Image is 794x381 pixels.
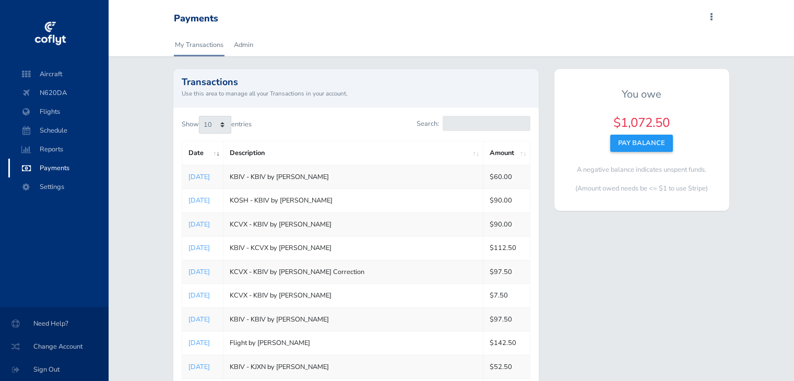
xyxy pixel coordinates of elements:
[182,141,223,165] th: Date: activate to sort column ascending
[182,77,530,87] h2: Transactions
[188,196,210,205] a: [DATE]
[223,212,483,236] td: KCVX - KBIV by [PERSON_NAME]
[610,135,673,151] button: Pay Balance
[223,355,483,378] td: KBIV - KJXN by [PERSON_NAME]
[563,164,721,175] p: A negative balance indicates unspent funds.
[563,115,721,130] h4: $1,072.50
[563,183,721,194] p: (Amount owed needs be <= $1 to use Stripe)
[13,360,96,379] span: Sign Out
[188,338,210,348] a: [DATE]
[563,88,721,101] h5: You owe
[483,165,530,188] td: $60.00
[223,236,483,260] td: KBIV - KCVX by [PERSON_NAME]
[233,33,254,56] a: Admin
[483,260,530,283] td: $97.50
[483,189,530,212] td: $90.00
[223,189,483,212] td: KOSH - KBIV by [PERSON_NAME]
[174,33,224,56] a: My Transactions
[19,121,98,140] span: Schedule
[13,314,96,333] span: Need Help?
[483,355,530,378] td: $52.50
[188,291,210,300] a: [DATE]
[417,116,530,131] label: Search:
[483,307,530,331] td: $97.50
[483,236,530,260] td: $112.50
[223,284,483,307] td: KCVX - KBIV by [PERSON_NAME]
[223,260,483,283] td: KCVX - KBIV by [PERSON_NAME] Correction
[199,116,231,134] select: Showentries
[188,362,210,372] a: [DATE]
[223,307,483,331] td: KBIV - KBIV by [PERSON_NAME]
[19,177,98,196] span: Settings
[483,141,530,165] th: Amount: activate to sort column ascending
[182,89,530,98] small: Use this area to manage all your Transactions in your account.
[19,65,98,84] span: Aircraft
[13,337,96,356] span: Change Account
[19,140,98,159] span: Reports
[182,116,252,134] label: Show entries
[19,102,98,121] span: Flights
[188,315,210,324] a: [DATE]
[188,172,210,182] a: [DATE]
[443,116,530,131] input: Search:
[188,243,210,253] a: [DATE]
[483,212,530,236] td: $90.00
[33,18,67,50] img: coflyt logo
[19,84,98,102] span: N620DA
[174,13,218,25] div: Payments
[223,141,483,165] th: Description: activate to sort column ascending
[223,165,483,188] td: KBIV - KBIV by [PERSON_NAME]
[483,284,530,307] td: $7.50
[19,159,98,177] span: Payments
[223,331,483,355] td: Flight by [PERSON_NAME]
[188,267,210,277] a: [DATE]
[188,220,210,229] a: [DATE]
[483,331,530,355] td: $142.50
